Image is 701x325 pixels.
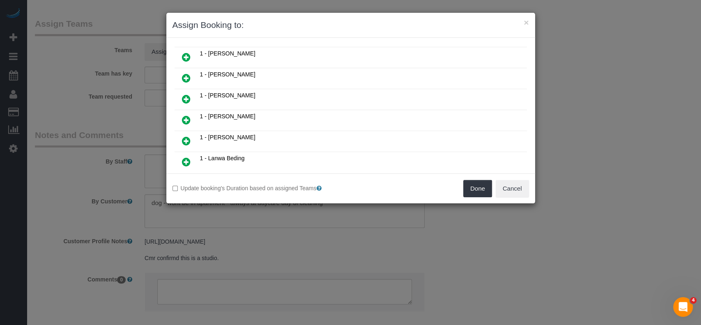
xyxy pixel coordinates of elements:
[200,155,245,161] span: 1 - Lanwa Beding
[200,92,255,99] span: 1 - [PERSON_NAME]
[524,18,529,27] button: ×
[463,180,492,197] button: Done
[200,71,255,78] span: 1 - [PERSON_NAME]
[172,19,529,31] h3: Assign Booking to:
[673,297,693,317] iframe: Intercom live chat
[172,186,178,191] input: Update booking's Duration based on assigned Teams
[496,180,529,197] button: Cancel
[690,297,696,304] span: 4
[200,113,255,120] span: 1 - [PERSON_NAME]
[200,134,255,141] span: 1 - [PERSON_NAME]
[172,184,345,192] label: Update booking's Duration based on assigned Teams
[200,50,255,57] span: 1 - [PERSON_NAME]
